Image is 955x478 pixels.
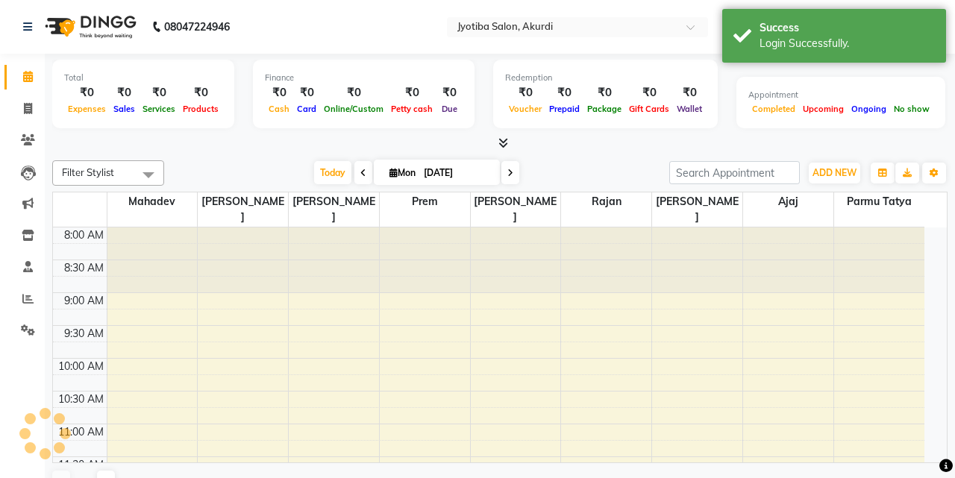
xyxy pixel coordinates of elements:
span: Rajan [561,192,651,211]
div: ₹0 [625,84,673,101]
div: ₹0 [265,84,293,101]
span: Ajaj [743,192,833,211]
div: 9:30 AM [61,326,107,342]
div: 11:30 AM [55,457,107,473]
span: Voucher [505,104,545,114]
span: Products [179,104,222,114]
div: Login Successfully. [760,36,935,51]
div: ₹0 [293,84,320,101]
span: [PERSON_NAME] [652,192,742,227]
span: Gift Cards [625,104,673,114]
span: Filter Stylist [62,166,114,178]
span: Mahadev [107,192,198,211]
span: [PERSON_NAME] [198,192,288,227]
div: ₹0 [179,84,222,101]
span: Prem [380,192,470,211]
div: Redemption [505,72,706,84]
div: ₹0 [320,84,387,101]
div: 9:00 AM [61,293,107,309]
div: 8:00 AM [61,227,107,243]
div: Finance [265,72,463,84]
span: Mon [386,167,419,178]
div: 10:00 AM [55,359,107,374]
div: ₹0 [505,84,545,101]
input: Search Appointment [669,161,800,184]
span: Services [139,104,179,114]
div: ₹0 [387,84,436,101]
div: ₹0 [545,84,583,101]
div: Success [760,20,935,36]
span: Parmu tatya [834,192,924,211]
span: Online/Custom [320,104,387,114]
input: 2025-09-01 [419,162,494,184]
div: 11:00 AM [55,424,107,440]
div: ₹0 [673,84,706,101]
span: Sales [110,104,139,114]
span: Today [314,161,351,184]
b: 08047224946 [164,6,230,48]
span: Package [583,104,625,114]
div: Total [64,72,222,84]
span: Cash [265,104,293,114]
div: ₹0 [64,84,110,101]
div: ₹0 [110,84,139,101]
span: Prepaid [545,104,583,114]
div: ₹0 [139,84,179,101]
img: logo [38,6,140,48]
div: 10:30 AM [55,391,107,407]
span: [PERSON_NAME] [471,192,561,227]
span: Ongoing [848,104,890,114]
span: Petty cash [387,104,436,114]
span: Completed [748,104,799,114]
span: [PERSON_NAME] [289,192,379,227]
button: ADD NEW [809,163,860,183]
span: Wallet [673,104,706,114]
span: No show [890,104,933,114]
span: Expenses [64,104,110,114]
span: Due [438,104,461,114]
div: ₹0 [436,84,463,101]
div: ₹0 [583,84,625,101]
span: Card [293,104,320,114]
div: Appointment [748,89,933,101]
div: 8:30 AM [61,260,107,276]
span: Upcoming [799,104,848,114]
span: ADD NEW [812,167,857,178]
